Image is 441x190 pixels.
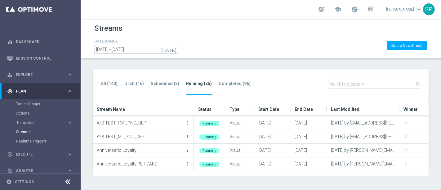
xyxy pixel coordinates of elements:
[16,118,80,127] div: Templates
[199,162,220,167] div: Running
[97,159,184,169] p: Anniversario Loyalty PER CARD
[101,81,118,86] tab-header: All (140)
[124,81,144,86] tab-header: Draft (16)
[291,157,327,171] div: [DATE]
[7,152,73,157] button: play_circle_outline Execute keyboard_arrow_right
[16,50,73,66] a: Mission Control
[416,6,422,13] span: keyboard_arrow_down
[7,168,13,174] i: track_changes
[226,116,255,130] div: Visual
[7,168,73,173] button: track_changes Analyze keyboard_arrow_right
[7,34,73,50] div: Dashboard
[16,102,65,106] a: Target Groups
[185,148,190,153] i: more_vert
[6,179,12,185] i: settings
[7,50,73,66] div: Mission Control
[15,180,34,184] a: Settings
[226,157,255,171] div: Visual
[7,152,67,157] div: Execute
[16,121,67,124] div: Templates
[16,152,67,156] span: Execute
[185,134,190,139] i: more_vert
[327,144,400,157] div: [DATE] by [PERSON_NAME][EMAIL_ADDRESS][DOMAIN_NAME]
[185,161,190,166] i: more_vert
[415,82,420,87] i: search
[185,144,191,156] button: more_vert
[255,144,291,157] div: [DATE]
[255,116,291,130] div: [DATE]
[151,81,179,86] tab-header: Scheduled (3)
[67,151,73,157] i: keyboard_arrow_right
[159,45,178,54] button: [DATE]
[16,127,80,137] div: Streams
[7,89,73,94] button: gps_fixed Plan keyboard_arrow_right
[7,152,13,157] i: play_circle_outline
[291,130,327,143] div: [DATE]
[16,73,67,77] span: Explore
[423,3,435,15] div: SP
[255,157,291,171] div: [DATE]
[387,41,427,50] button: Create New Stream
[185,117,191,129] button: more_vert
[7,39,73,44] button: equalizer Dashboard
[199,134,220,140] div: Running
[291,116,327,130] div: [DATE]
[16,129,65,134] a: Streams
[97,146,184,155] p: Anniversario Loyalty
[16,111,65,116] a: Actions
[7,88,13,94] i: gps_fixed
[226,144,255,157] div: Visual
[7,88,67,94] div: Plan
[331,103,359,115] span: Last Modified
[219,81,251,86] tab-header: Completed (96)
[16,120,73,125] button: Templates keyboard_arrow_right
[199,121,220,126] div: Running
[7,56,73,61] button: Mission Control
[7,168,67,174] div: Analyze
[67,168,73,174] i: keyboard_arrow_right
[198,103,212,115] span: Status
[16,121,61,124] span: Templates
[185,158,191,170] button: more_vert
[97,118,184,128] p: A/B TEST TOP_PNO_DEP
[7,39,13,45] i: equalizer
[7,72,67,78] div: Explore
[67,72,73,78] i: keyboard_arrow_right
[16,169,67,173] span: Analyze
[229,103,239,115] span: Type
[16,34,73,50] a: Dashboard
[327,130,400,143] div: [DATE] by [EMAIL_ADDRESS][PERSON_NAME][DOMAIN_NAME]
[199,148,220,153] div: Running
[16,137,80,146] div: Realtime Triggers
[16,99,80,109] div: Target Groups
[258,103,279,115] span: Start Date
[67,88,73,94] i: keyboard_arrow_right
[7,72,13,78] i: person_search
[226,130,255,143] div: Visual
[7,72,73,77] button: person_search Explore keyboard_arrow_right
[16,139,65,144] a: Realtime Triggers
[334,6,341,13] span: school
[94,39,178,43] h4: DATE RANGE
[328,80,421,88] input: Quick find Stream
[94,45,178,54] input: Select date range
[16,109,80,118] div: Actions
[97,103,125,115] span: Stream Name
[185,120,190,125] i: more_vert
[385,5,423,14] a: [PERSON_NAME]keyboard_arrow_down
[186,81,212,86] tab-header: Running (25)
[67,120,73,126] i: keyboard_arrow_right
[255,130,291,143] div: [DATE]
[160,47,177,52] i: [DATE]
[327,157,400,171] div: [DATE] by [PERSON_NAME][EMAIL_ADDRESS][DOMAIN_NAME]
[97,132,184,141] p: A/B TEST_ML_PNO_DEP
[295,103,313,115] span: End Date
[327,116,400,130] div: [DATE] by [EMAIL_ADDRESS][PERSON_NAME][DOMAIN_NAME]
[185,130,191,143] button: more_vert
